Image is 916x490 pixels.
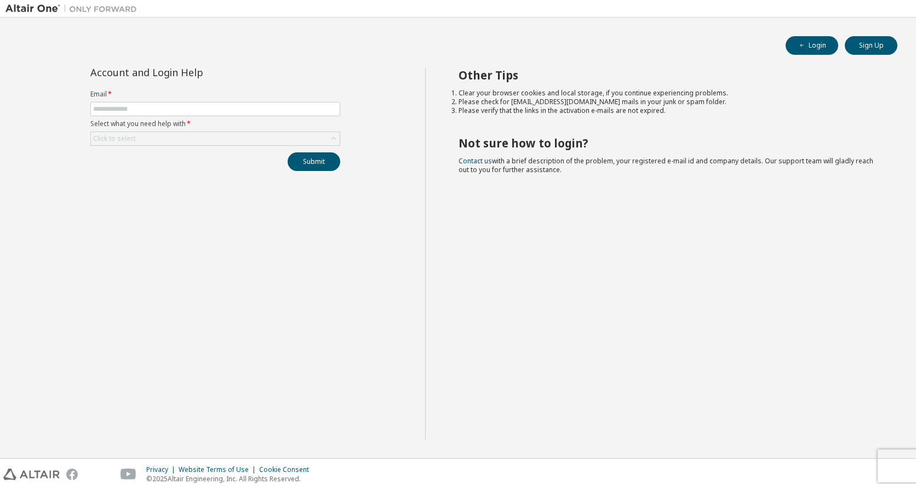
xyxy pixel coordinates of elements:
img: altair_logo.svg [3,469,60,480]
img: facebook.svg [66,469,78,480]
p: © 2025 Altair Engineering, Inc. All Rights Reserved. [146,474,316,483]
div: Account and Login Help [90,68,290,77]
label: Email [90,90,340,99]
button: Submit [288,152,340,171]
a: Contact us [459,156,492,166]
li: Please verify that the links in the activation e-mails are not expired. [459,106,878,115]
div: Website Terms of Use [179,465,259,474]
h2: Other Tips [459,68,878,82]
div: Cookie Consent [259,465,316,474]
img: youtube.svg [121,469,136,480]
img: Altair One [5,3,142,14]
h2: Not sure how to login? [459,136,878,150]
button: Sign Up [845,36,897,55]
li: Please check for [EMAIL_ADDRESS][DOMAIN_NAME] mails in your junk or spam folder. [459,98,878,106]
div: Click to select [93,134,136,143]
li: Clear your browser cookies and local storage, if you continue experiencing problems. [459,89,878,98]
div: Privacy [146,465,179,474]
button: Login [786,36,838,55]
label: Select what you need help with [90,119,340,128]
div: Click to select [91,132,340,145]
span: with a brief description of the problem, your registered e-mail id and company details. Our suppo... [459,156,873,174]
